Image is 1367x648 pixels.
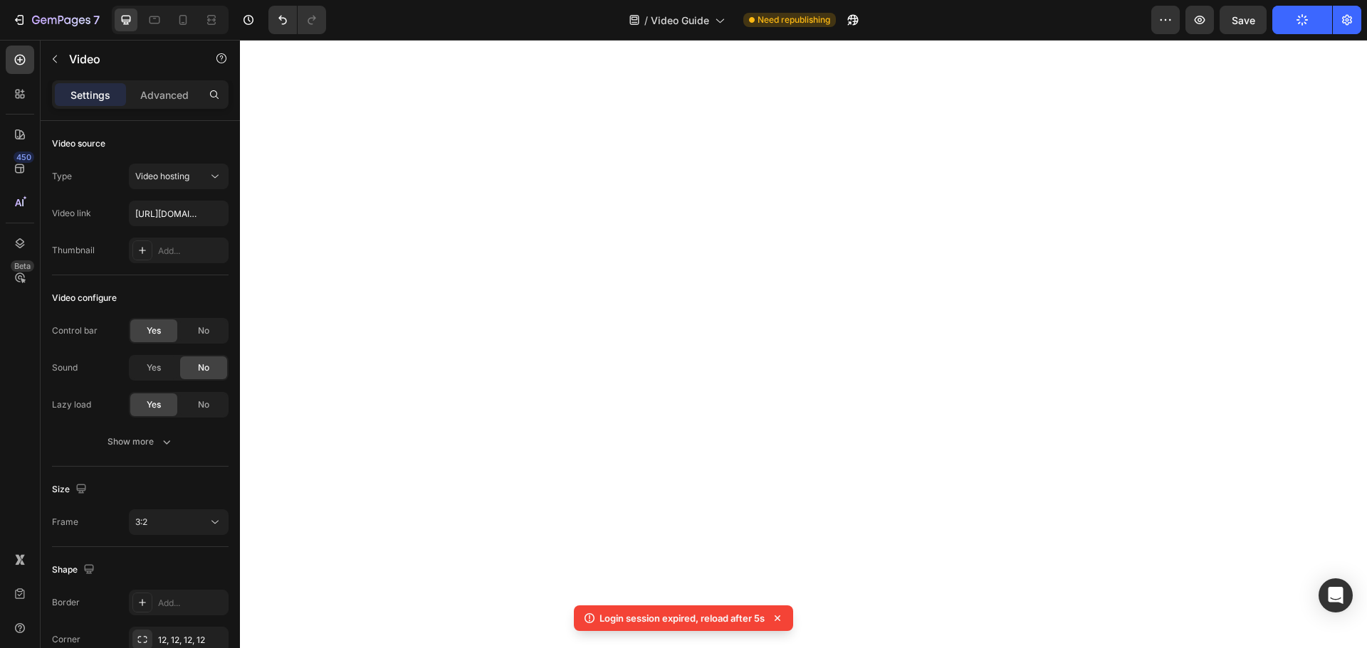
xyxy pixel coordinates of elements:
button: Save [1220,6,1267,34]
div: Lazy load [52,398,91,411]
div: Video source [52,137,105,150]
p: Login session expired, reload after 5s [599,611,765,625]
div: Sound [52,361,78,374]
div: Control bar [52,324,98,337]
input: Insert video url here [129,201,229,226]
div: 12, 12, 12, 12 [158,634,225,647]
div: Size [52,480,90,499]
p: Advanced [140,87,189,102]
div: Border [52,596,80,609]
iframe: Design area [240,40,1367,648]
p: 7 [93,11,100,28]
button: Video hosting [129,164,229,189]
span: Yes [147,361,161,374]
span: Yes [147,398,161,411]
div: Beta [11,260,34,272]
div: Undo/Redo [268,6,326,34]
div: Frame [52,516,78,529]
span: Save [1232,14,1255,26]
button: 3:2 [129,509,229,535]
div: Video link [52,207,91,220]
span: / [644,13,648,28]
div: 450 [14,152,34,163]
div: Add... [158,245,225,257]
p: Video [69,51,190,68]
span: Video hosting [135,171,189,181]
div: Add... [158,597,225,610]
div: Corner [52,633,80,646]
span: Need republishing [758,14,830,26]
span: Yes [147,324,161,337]
button: 7 [6,6,106,34]
span: Video Guide [651,13,709,28]
span: 3:2 [135,516,147,527]
div: Thumbnail [52,244,95,257]
span: No [198,361,209,374]
span: No [198,398,209,411]
p: Settings [70,87,110,102]
div: Shape [52,561,98,580]
div: Type [52,170,72,183]
div: Video configure [52,292,117,304]
button: Show more [52,429,229,455]
span: No [198,324,209,337]
div: Open Intercom Messenger [1319,578,1353,612]
div: Show more [108,435,174,449]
